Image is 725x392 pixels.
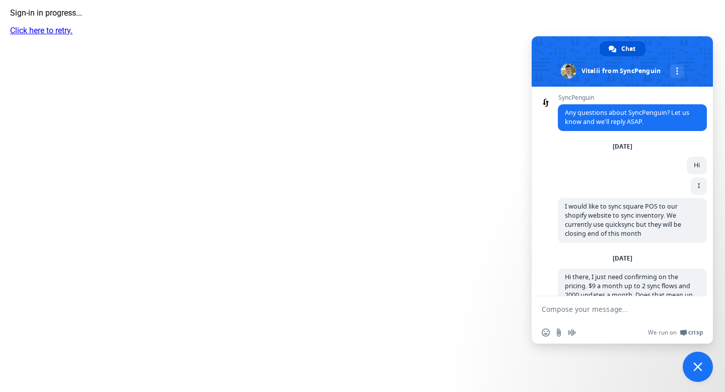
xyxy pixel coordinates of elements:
[565,108,689,126] span: Any questions about SyncPenguin? Let us know and we'll reply ASAP.
[565,202,681,238] span: I would like to sync square POS to our shopify website to sync inventory. We currently use quicks...
[613,144,632,150] div: [DATE]
[10,8,725,18] p: Sign-in in progress...
[600,41,645,56] div: Chat
[648,329,703,337] a: We run onCrisp
[613,255,632,262] div: [DATE]
[688,329,703,337] span: Crisp
[555,329,563,337] span: Send a file
[694,161,700,169] span: Hi
[10,26,72,35] a: Click here to retry.
[558,94,707,101] span: SyncPenguin
[683,352,713,382] div: Close chat
[565,273,693,317] span: Hi there, I just need confirming on the pricing. $9 a month up to 2 sync flows and 2000 updates a...
[542,305,681,314] textarea: Compose your message...
[698,181,700,190] span: I
[568,329,576,337] span: Audio message
[670,64,684,78] div: More channels
[648,329,677,337] span: We run on
[542,329,550,337] span: Insert an emoji
[621,41,635,56] span: Chat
